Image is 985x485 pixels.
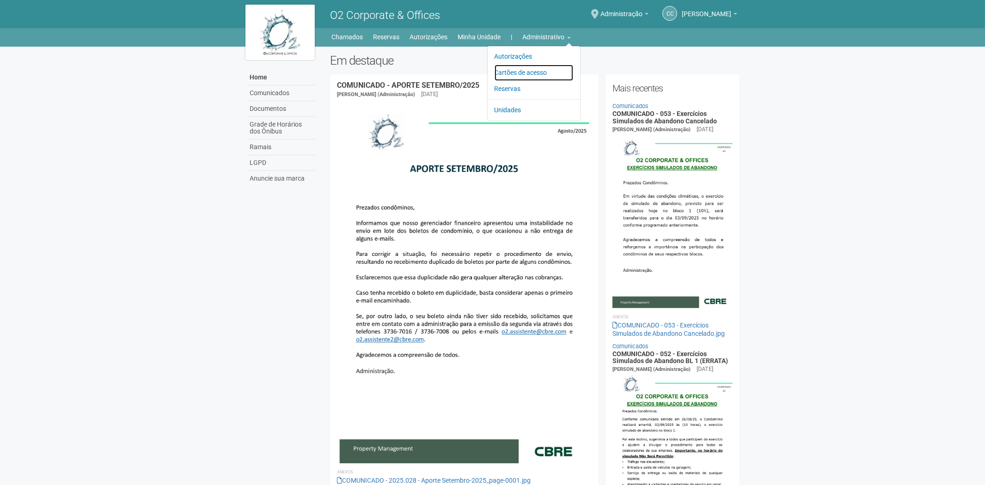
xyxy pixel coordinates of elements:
a: Anuncie sua marca [248,171,316,186]
span: Administração [600,1,642,18]
a: Unidades [495,102,573,118]
div: [DATE] [697,365,713,373]
a: Documentos [248,101,316,117]
div: [DATE] [421,90,438,98]
span: [PERSON_NAME] (Administração) [612,127,691,133]
a: Reservas [495,81,573,97]
span: Camila Catarina Lima [682,1,731,18]
a: Grade de Horários dos Ônibus [248,117,316,139]
h2: Mais recentes [612,81,733,95]
a: Chamados [332,30,363,43]
span: O2 Corporate & Offices [330,9,440,22]
li: Anexos [612,313,733,321]
a: LGPD [248,155,316,171]
a: Comunicados [248,85,316,101]
a: COMUNICADO - 052 - Exercícios Simulados de Abandono BL 1 (ERRATA) [612,350,728,364]
h2: Em destaque [330,54,740,67]
a: Comunicados [612,103,649,109]
a: Administração [600,12,649,19]
a: Home [248,70,316,85]
a: Cartões de acesso [495,65,573,81]
a: Comunicados [612,343,649,350]
a: Autorizações [495,48,573,65]
img: logo.jpg [245,5,315,60]
span: [PERSON_NAME] (Administração) [612,366,691,372]
a: Administrativo [523,30,571,43]
a: Autorizações [410,30,448,43]
a: COMUNICADO - 2025.028 - Aporte Setembro-2025_page-0001.jpg [337,477,531,484]
img: COMUNICADO%20-%20053%20-%20Exerc%C3%ADcios%20Simulados%20de%20Abandono%20Cancelado.jpg [612,134,733,308]
a: CC [662,6,677,21]
a: COMUNICADO - APORTE SETEMBRO/2025 [337,81,479,90]
a: COMUNICADO - 053 - Exercícios Simulados de Abandono Cancelado [612,110,717,124]
a: | [511,30,513,43]
a: [PERSON_NAME] [682,12,737,19]
div: [DATE] [697,125,713,133]
li: Anexos [337,468,592,476]
img: COMUNICADO%20-%202025.028%20-%20Aporte%20Setembro-2025_page-0001.jpg [337,103,592,463]
a: Minha Unidade [458,30,501,43]
a: COMUNICADO - 053 - Exercícios Simulados de Abandono Cancelado.jpg [612,321,725,337]
span: [PERSON_NAME] (Administração) [337,91,415,97]
a: Reservas [373,30,400,43]
a: Ramais [248,139,316,155]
